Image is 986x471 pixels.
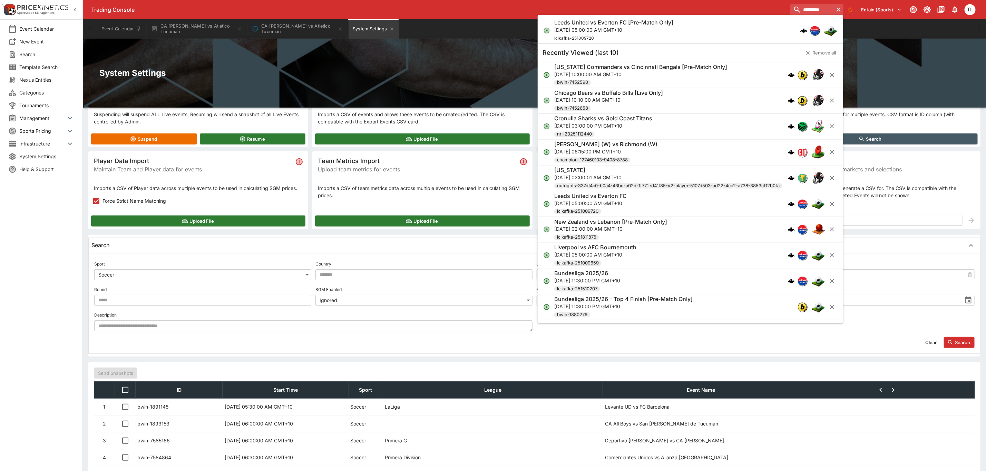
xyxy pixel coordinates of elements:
[798,148,807,157] img: championdata.png
[136,381,223,398] th: ID
[97,19,146,39] button: Event Calendar
[543,123,550,130] svg: Open
[554,174,782,181] p: [DATE] 02:00:01 AM GMT+10
[554,251,636,259] p: [DATE] 05:00:00 AM GMT+10
[798,96,807,106] div: bwin
[99,68,969,78] h2: System Settings
[543,226,550,233] svg: Open
[19,38,74,45] span: New Event
[811,197,825,211] img: soccer.png
[543,149,550,156] svg: Open
[788,97,795,104] div: cerberus
[554,295,693,303] h6: Bundesliga 2025/26 – Top 4 Finish [Pre-Match Only]
[766,184,975,199] p: Select the category you want to generate a CSV for. The CSV is compatible with the "Import Events...
[845,4,856,15] button: No Bookmarks
[554,105,591,112] span: bwin-7452658
[554,89,663,97] h6: Chicago Bears vs Buffalo Bills [Live Only]
[798,148,807,157] div: championdata
[788,226,795,233] div: cerberus
[554,131,595,138] span: nrl-20251112440
[19,63,74,71] span: Template Search
[811,68,825,82] img: american_football.png
[554,182,782,189] span: outrights-337df4c0-b0a4-43bd-a02d-1f771ed41f85-V2-player-5107d503-ad22-4cc2-a738-3853cf12b0fa
[91,133,197,144] button: Suspend
[824,23,838,37] img: soccer.png
[798,251,807,260] div: lclkafka
[315,287,342,292] p: SGM Enabled
[798,199,807,208] img: lclkafka.png
[318,157,517,165] span: Team Metrics Import
[554,157,631,163] span: champion-127460103-9408-8788
[554,26,673,33] p: [DATE] 05:00:00 AM GMT+10
[935,3,947,16] button: Documentation
[798,277,807,286] div: lclkafka
[94,111,303,125] p: Suspending will suspend ALL Live events, Resuming will send a snapshot of all Live Events control...
[811,146,825,159] img: australian_rules.png
[94,261,105,267] p: Sport
[554,192,627,200] h6: Leeds United vs Everton FC
[2,3,16,17] img: PriceKinetics Logo
[788,252,795,259] div: cerberus
[348,449,383,466] td: Soccer
[798,225,807,234] div: lclkafka
[798,96,807,105] img: bwin.png
[223,415,348,432] td: [DATE] 06:00:00 AM GMT+10
[554,311,590,318] span: bwin-1880276
[554,115,652,122] h6: Cronulla Sharks vs Gold Coast Titans
[798,70,807,79] img: bwin.png
[223,398,348,415] td: [DATE] 05:30:00 AM GMT+10
[554,19,673,27] h6: Leeds United vs Everton FC [Pre-Match Only]
[543,278,550,285] svg: Open
[94,415,115,432] td: 2
[543,49,619,57] h5: Recently Viewed (last 10)
[19,153,74,160] span: System Settings
[19,89,74,96] span: Categories
[798,122,807,131] div: nrl
[798,277,807,286] img: lclkafka.png
[790,4,834,15] input: search
[788,252,795,259] img: logo-cerberus.svg
[318,165,517,173] span: Upload team metrics for events
[19,140,66,147] span: Infrastructure
[19,114,66,122] span: Management
[810,26,819,35] img: lclkafka.png
[554,303,693,310] p: [DATE] 11:30:00 PM GMT+10
[554,71,727,78] p: [DATE] 10:00:00 AM GMT+10
[811,249,825,262] img: soccer.png
[965,4,976,15] div: Trent Lewis
[91,6,788,13] div: Trading Console
[554,167,585,174] h6: [US_STATE]
[19,51,74,58] span: Search
[349,19,399,39] button: System Settings
[788,123,795,130] div: cerberus
[810,26,820,35] div: lclkafka
[147,19,246,39] button: CA [PERSON_NAME] vs Atletico Tucuman
[19,166,74,173] span: Help & Support
[348,381,383,398] th: Sport
[921,337,941,348] button: Clear
[315,261,331,267] p: Country
[537,261,551,267] p: League
[788,226,795,233] img: logo-cerberus.svg
[554,63,727,71] h6: [US_STATE] Commanders vs Cincinnati Bengals [Pre-Match Only]
[554,148,657,155] p: [DATE] 06:15:00 PM GMT+10
[788,174,795,181] div: cerberus
[907,3,920,16] button: Connected to PK
[811,171,825,185] img: american_football.png
[963,2,978,17] button: Trent Lewis
[554,218,667,226] h6: New Zealand vs Lebanon [Pre-Match Only]
[921,3,934,16] button: Toggle light/dark mode
[348,398,383,415] td: Soccer
[798,173,807,183] div: outrights
[91,242,110,249] h6: Search
[798,225,807,234] img: lclkafka.png
[857,4,906,15] button: Select Tenant
[766,165,975,173] span: Exports a list of events, their markets and selections
[788,97,795,104] img: logo-cerberus.svg
[543,174,550,181] svg: Open
[798,174,807,183] img: outrights.png
[94,269,311,280] div: Soccer
[543,200,550,207] svg: Open
[811,300,825,314] img: soccer.png
[788,200,795,207] img: logo-cerberus.svg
